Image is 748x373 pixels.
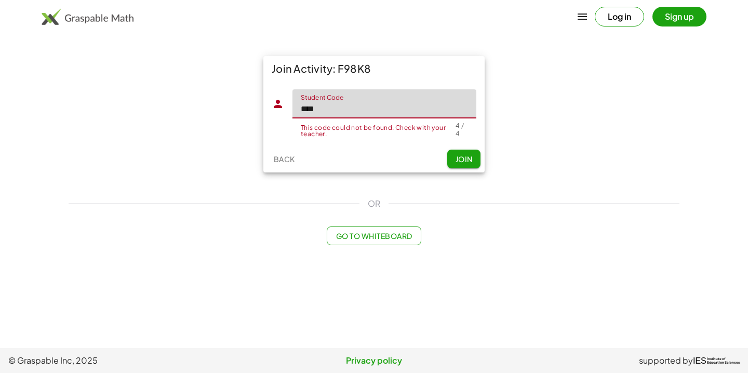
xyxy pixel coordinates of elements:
[707,357,740,365] span: Institute of Education Sciences
[8,354,252,367] span: © Graspable Inc, 2025
[455,154,472,164] span: Join
[693,354,740,367] a: IESInstitute ofEducation Sciences
[268,150,301,168] button: Back
[447,150,480,168] button: Join
[263,56,485,81] div: Join Activity: F98K8
[273,154,295,164] span: Back
[595,7,644,26] button: Log in
[301,125,456,137] div: This code could not be found. Check with your teacher.
[327,227,421,245] button: Go to Whiteboard
[252,354,496,367] a: Privacy policy
[652,7,706,26] button: Sign up
[336,231,412,241] span: Go to Whiteboard
[639,354,693,367] span: supported by
[456,122,468,137] div: 4 / 4
[368,197,380,210] span: OR
[693,356,706,366] span: IES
